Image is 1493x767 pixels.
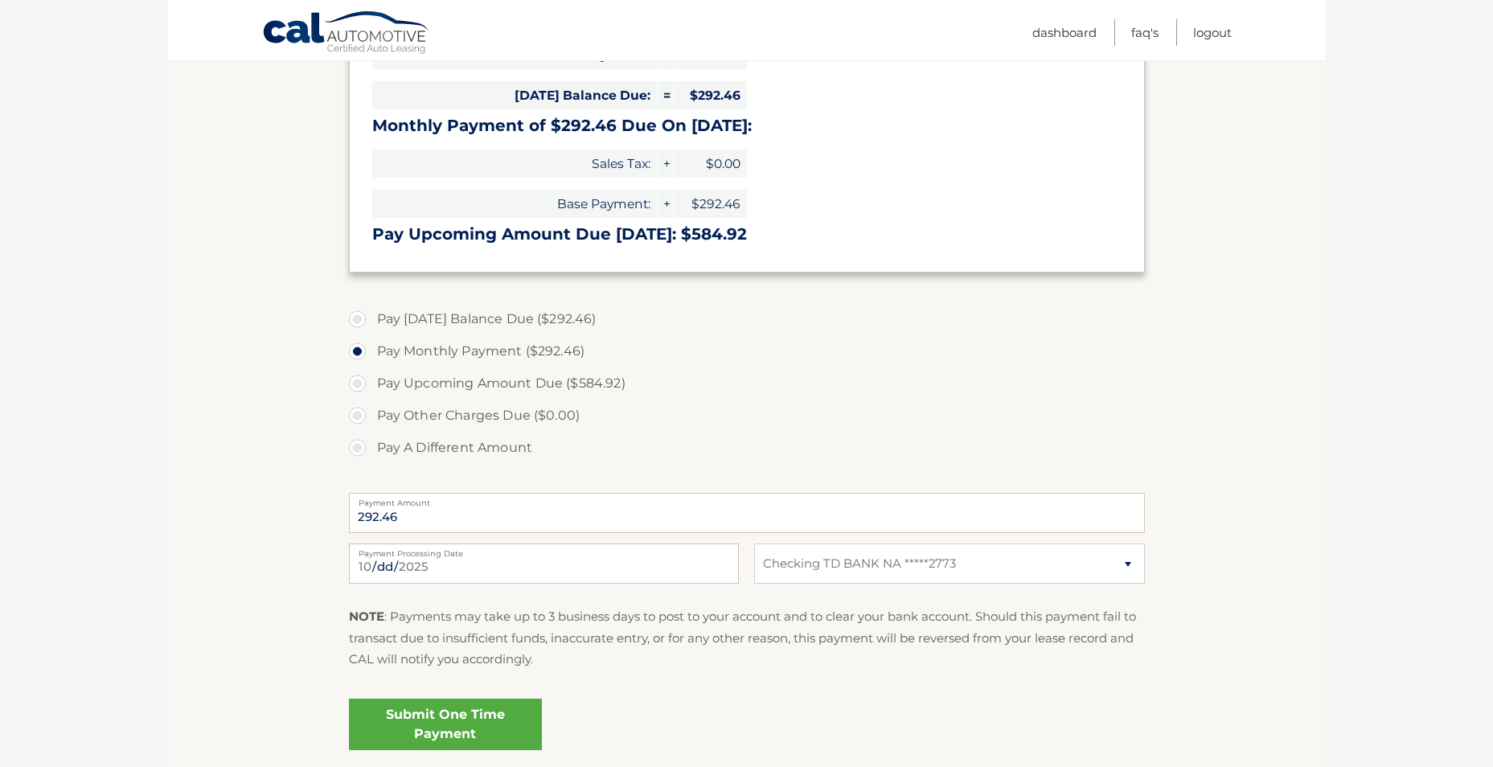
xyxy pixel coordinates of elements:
span: Sales Tax: [372,150,657,178]
label: Pay [DATE] Balance Due ($292.46) [349,303,1145,335]
span: Base Payment: [372,190,657,218]
span: $0.00 [675,150,747,178]
input: Payment Date [349,543,739,584]
a: Submit One Time Payment [349,699,542,750]
label: Pay Other Charges Due ($0.00) [349,400,1145,432]
p: : Payments may take up to 3 business days to post to your account and to clear your bank account.... [349,606,1145,670]
h3: Pay Upcoming Amount Due [DATE]: $584.92 [372,224,1122,244]
a: Cal Automotive [262,10,431,57]
span: [DATE] Balance Due: [372,81,657,109]
span: $292.46 [675,190,747,218]
span: = [658,81,674,109]
label: Payment Amount [349,493,1145,506]
label: Pay Upcoming Amount Due ($584.92) [349,367,1145,400]
span: $292.46 [675,81,747,109]
span: + [658,150,674,178]
a: FAQ's [1131,19,1159,46]
label: Pay Monthly Payment ($292.46) [349,335,1145,367]
label: Payment Processing Date [349,543,739,556]
a: Logout [1193,19,1232,46]
strong: NOTE [349,609,384,624]
label: Pay A Different Amount [349,432,1145,464]
a: Dashboard [1032,19,1097,46]
span: + [658,190,674,218]
input: Payment Amount [349,493,1145,533]
h3: Monthly Payment of $292.46 Due On [DATE]: [372,116,1122,136]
